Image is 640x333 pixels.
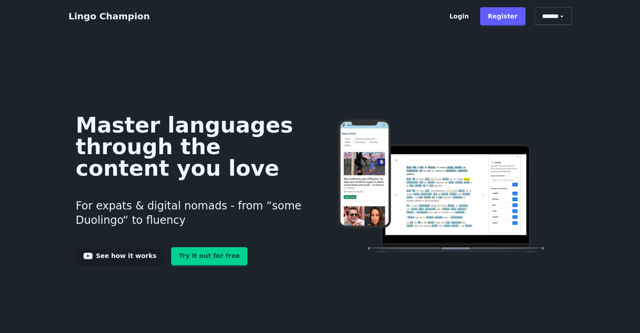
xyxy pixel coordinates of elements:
h3: For expats & digital nomads - from “some Duolingo“ to fluency [76,188,306,238]
a: See how it works [76,247,164,265]
img: Learn languages online [320,120,564,254]
h1: Master languages through the content you love [76,114,306,179]
a: Login [442,7,477,25]
a: Try it out for free [171,247,247,265]
a: Register [480,7,525,25]
a: Lingo Champion [69,11,150,22]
